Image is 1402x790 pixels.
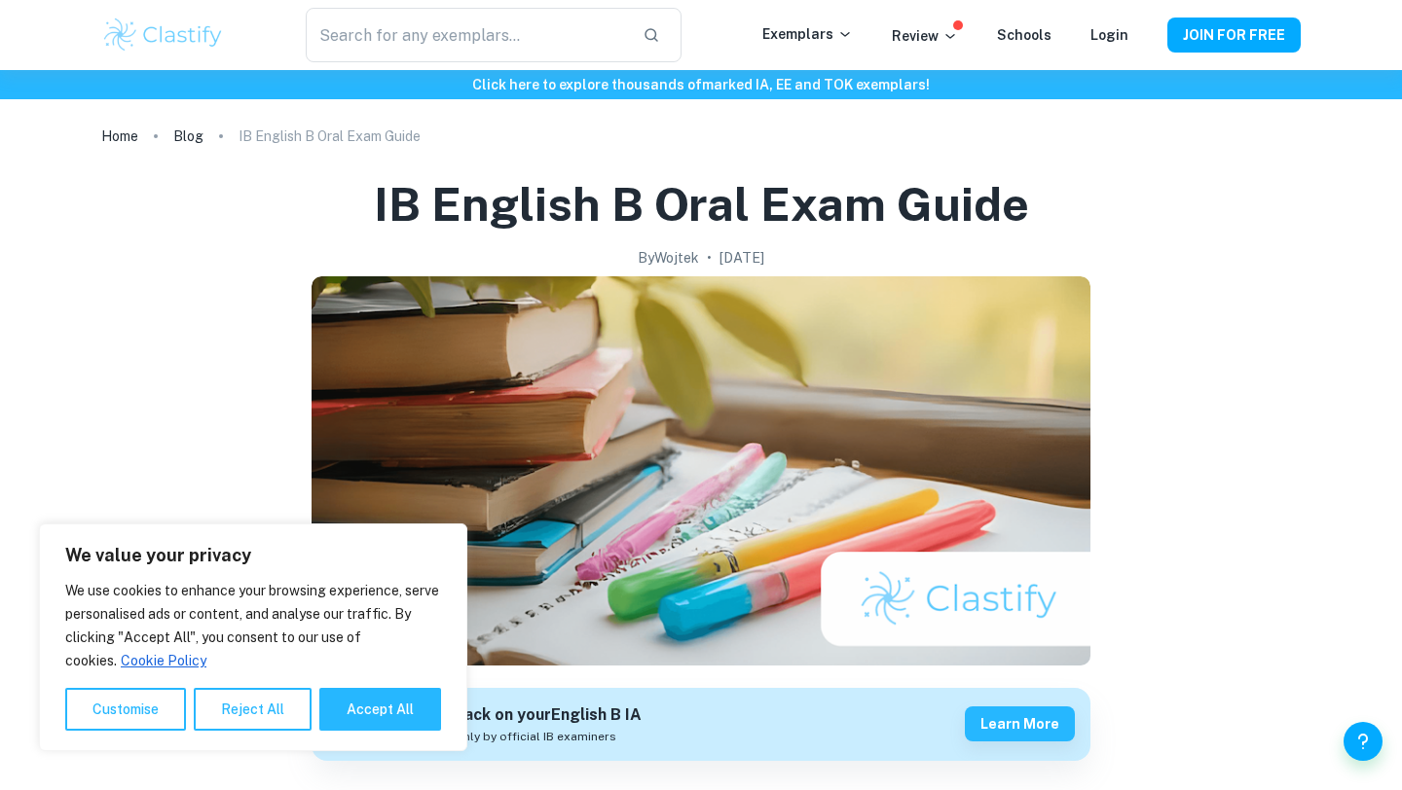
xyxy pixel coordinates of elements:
h1: IB English B Oral Exam Guide [374,173,1029,235]
p: Exemplars [762,23,853,45]
p: We use cookies to enhance your browsing experience, serve personalised ads or content, and analys... [65,579,441,672]
button: Customise [65,688,186,731]
p: • [707,247,712,269]
p: Review [892,25,958,47]
h6: Click here to explore thousands of marked IA, EE and TOK exemplars ! [4,74,1398,95]
p: IB English B Oral Exam Guide [239,126,421,147]
button: Reject All [194,688,312,731]
a: Schools [997,27,1051,43]
h2: [DATE] [719,247,764,269]
a: Login [1090,27,1128,43]
button: JOIN FOR FREE [1167,18,1301,53]
h6: Get feedback on your English B IA [385,703,642,728]
button: Accept All [319,688,441,731]
img: Clastify logo [101,16,225,54]
input: Search for any exemplars... [306,8,627,62]
button: Help and Feedback [1344,722,1383,761]
img: IB English B Oral Exam Guide cover image [312,276,1090,665]
a: Home [101,123,138,150]
a: Get feedback on yourEnglish B IAMarked only by official IB examinersLearn more [312,688,1090,761]
h2: By Wojtek [638,247,699,269]
p: We value your privacy [65,544,441,567]
button: Learn more [965,706,1075,741]
a: Cookie Policy [120,652,207,669]
div: We value your privacy [39,523,467,751]
span: Marked only by official IB examiners [410,728,616,745]
a: Blog [173,123,203,150]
